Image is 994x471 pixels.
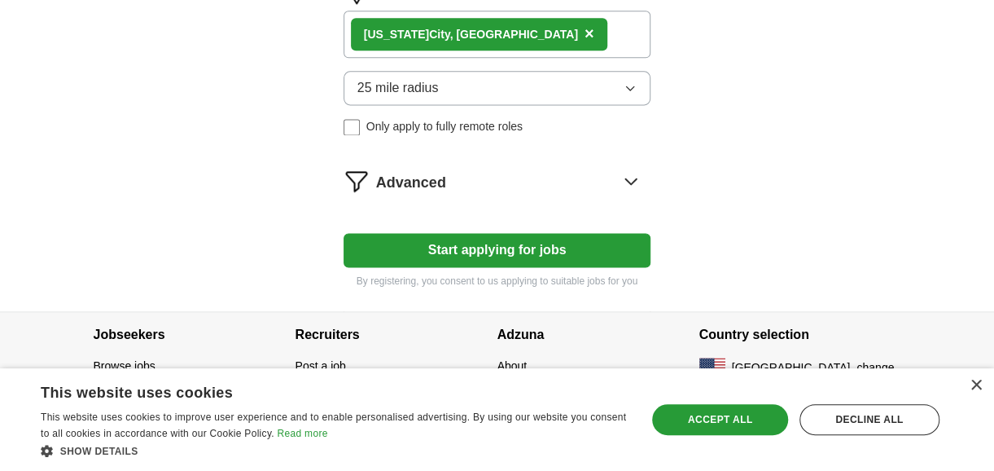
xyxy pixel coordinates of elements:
[364,26,578,43] div: City, [GEOGRAPHIC_DATA]
[41,378,588,403] div: This website uses cookies
[497,359,528,372] a: About
[799,404,939,435] div: Decline all
[344,274,651,288] p: By registering, you consent to us applying to suitable jobs for you
[344,233,651,267] button: Start applying for jobs
[344,168,370,194] img: filter
[357,78,439,98] span: 25 mile radius
[699,358,725,377] img: US flag
[41,442,628,459] div: Show details
[296,359,346,372] a: Post a job
[376,172,446,194] span: Advanced
[41,412,626,439] span: This website uses cookies to improve user experience and to enable personalised advertising. By u...
[94,359,155,372] a: Browse jobs
[344,71,651,105] button: 25 mile radius
[856,359,894,376] button: change
[970,380,982,392] div: Close
[652,404,787,435] div: Accept all
[364,28,429,41] strong: [US_STATE]
[585,22,594,46] button: ×
[699,312,901,358] h4: Country selection
[277,428,327,439] a: Read more, opens a new window
[60,446,138,457] span: Show details
[585,24,594,42] span: ×
[732,359,851,376] span: [GEOGRAPHIC_DATA]
[344,119,360,135] input: Only apply to fully remote roles
[366,118,523,135] span: Only apply to fully remote roles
